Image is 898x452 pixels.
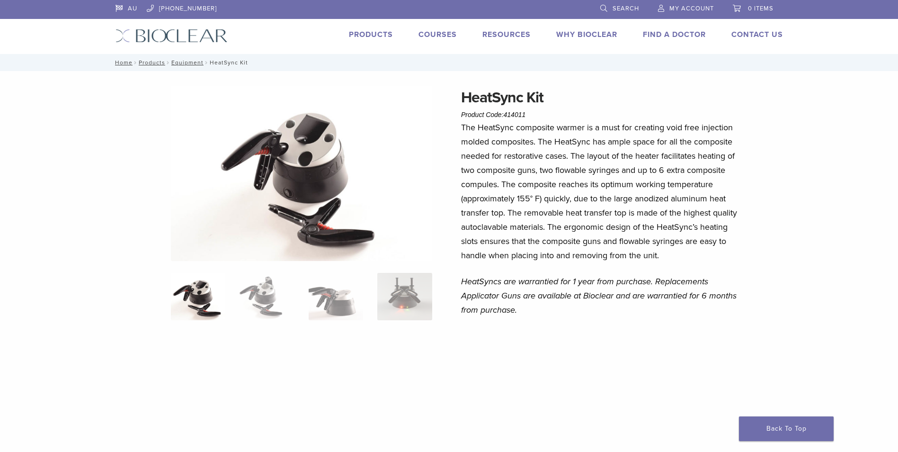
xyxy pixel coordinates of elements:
a: Products [349,30,393,39]
span: / [204,60,210,65]
a: Courses [418,30,457,39]
p: The HeatSync composite warmer is a must for creating void free injection molded composites. The H... [461,120,739,262]
span: 0 items [748,5,774,12]
a: Find A Doctor [643,30,706,39]
a: Equipment [171,59,204,66]
em: HeatSyncs are warrantied for 1 year from purchase. Replacements Applicator Guns are available at ... [461,276,737,315]
span: / [133,60,139,65]
a: Resources [482,30,531,39]
span: 414011 [504,111,526,118]
img: HeatSync Kit-4 [171,86,432,261]
span: Product Code: [461,111,525,118]
img: HeatSync Kit - Image 2 [240,273,294,320]
img: HeatSync Kit - Image 4 [377,273,432,320]
a: Products [139,59,165,66]
span: / [165,60,171,65]
a: Contact Us [731,30,783,39]
img: HeatSync-Kit-4-324x324.jpg [171,273,225,320]
span: Search [613,5,639,12]
h1: HeatSync Kit [461,86,739,109]
span: My Account [669,5,714,12]
a: Home [112,59,133,66]
img: Bioclear [116,29,228,43]
a: Why Bioclear [556,30,617,39]
img: HeatSync Kit - Image 3 [309,273,363,320]
a: Back To Top [739,416,834,441]
nav: HeatSync Kit [108,54,790,71]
